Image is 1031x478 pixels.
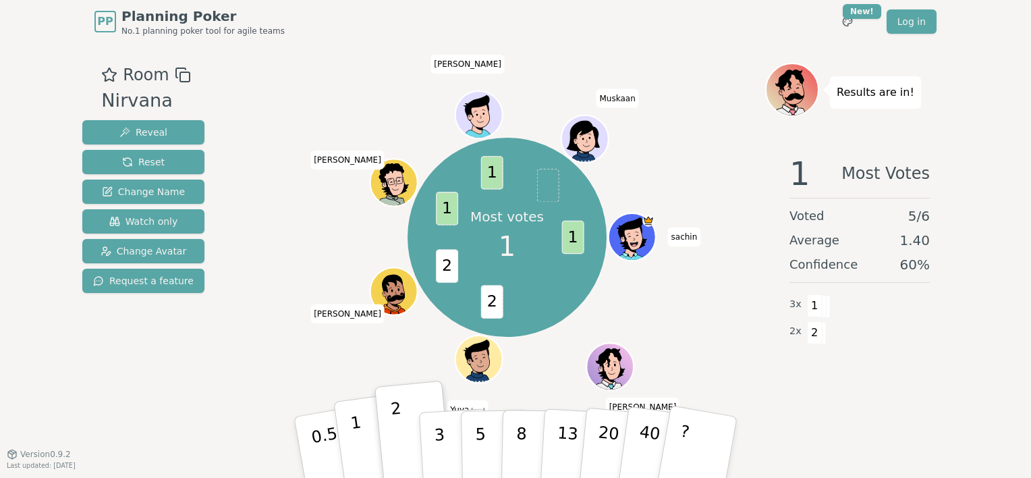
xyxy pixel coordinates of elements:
p: Results are in! [837,83,914,102]
span: 5 / 6 [908,207,930,225]
span: No.1 planning poker tool for agile teams [121,26,285,36]
span: Click to change your name [430,55,505,74]
span: Watch only [109,215,178,228]
span: Room [123,63,169,87]
span: Last updated: [DATE] [7,462,76,469]
span: 1.40 [899,231,930,250]
button: Change Avatar [82,239,204,263]
span: 2 [437,249,459,282]
button: Reset [82,150,204,174]
span: 1 [807,294,823,317]
span: Click to change your name [606,398,680,417]
span: Voted [789,207,825,225]
span: Average [789,231,839,250]
span: Change Name [102,185,185,198]
span: Click to change your name [668,228,701,246]
button: Change Name [82,180,204,204]
span: 2 [807,321,823,344]
span: 1 [789,157,810,190]
div: Nirvana [101,87,190,115]
button: New! [835,9,860,34]
button: Reveal [82,120,204,144]
span: Reveal [119,126,167,139]
span: Request a feature [93,274,194,288]
span: Planning Poker [121,7,285,26]
span: Most Votes [841,157,930,190]
a: Log in [887,9,937,34]
button: Watch only [82,209,204,234]
button: Add as favourite [101,63,117,87]
span: Click to change your name [447,400,489,419]
span: 1 [481,156,503,189]
span: PP [97,14,113,30]
p: 2 [390,399,408,473]
span: Click to change your name [596,89,638,108]
button: Click to change your avatar [457,338,501,382]
span: Click to change your name [310,304,385,323]
span: 1 [562,221,584,254]
div: New! [843,4,881,19]
span: Reset [122,155,165,169]
button: Version0.9.2 [7,449,71,460]
p: Most votes [470,207,544,226]
span: 1 [437,192,459,225]
button: Request a feature [82,269,204,293]
span: Click to change your name [310,151,385,169]
span: Version 0.9.2 [20,449,71,460]
a: PPPlanning PokerNo.1 planning poker tool for agile teams [94,7,285,36]
span: 1 [499,226,515,267]
span: Change Avatar [101,244,187,258]
span: Confidence [789,255,858,274]
span: 3 x [789,297,802,312]
span: 2 x [789,324,802,339]
span: 60 % [900,255,930,274]
span: 2 [481,285,503,318]
span: sachin is the host [643,215,655,227]
span: (you) [469,408,485,414]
